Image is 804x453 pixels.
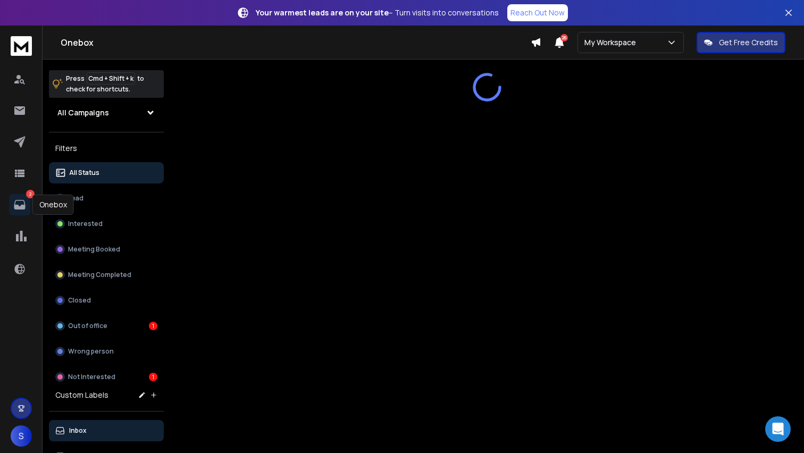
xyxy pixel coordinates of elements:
div: Onebox [32,195,74,215]
button: Get Free Credits [697,32,785,53]
p: Wrong person [68,347,114,356]
button: Wrong person [49,341,164,362]
p: Meeting Completed [68,271,131,279]
button: S [11,425,32,447]
a: 2 [9,194,30,215]
button: Not Interested1 [49,366,164,388]
div: Open Intercom Messenger [765,416,791,442]
h3: Custom Labels [55,390,108,400]
p: Press to check for shortcuts. [66,73,144,95]
img: logo [11,36,32,56]
button: Interested [49,213,164,234]
button: Closed [49,290,164,311]
p: All Status [69,169,99,177]
div: 1 [149,322,157,330]
button: Inbox [49,420,164,441]
button: Meeting Booked [49,239,164,260]
a: Reach Out Now [507,4,568,21]
p: Inbox [69,426,87,435]
p: Out of office [68,322,107,330]
button: All Campaigns [49,102,164,123]
button: All Status [49,162,164,183]
p: – Turn visits into conversations [256,7,499,18]
p: Meeting Booked [68,245,120,254]
h1: Onebox [61,36,531,49]
button: Meeting Completed [49,264,164,286]
p: Reach Out Now [510,7,565,18]
p: Lead [68,194,83,203]
div: 1 [149,373,157,381]
p: Interested [68,220,103,228]
p: 2 [26,190,35,198]
strong: Your warmest leads are on your site [256,7,389,18]
button: Out of office1 [49,315,164,337]
h1: All Campaigns [57,107,109,118]
p: My Workspace [584,37,640,48]
h3: Filters [49,141,164,156]
p: Closed [68,296,91,305]
span: 26 [560,34,568,41]
p: Get Free Credits [719,37,778,48]
span: Cmd + Shift + k [87,72,135,85]
p: Not Interested [68,373,115,381]
button: Lead [49,188,164,209]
